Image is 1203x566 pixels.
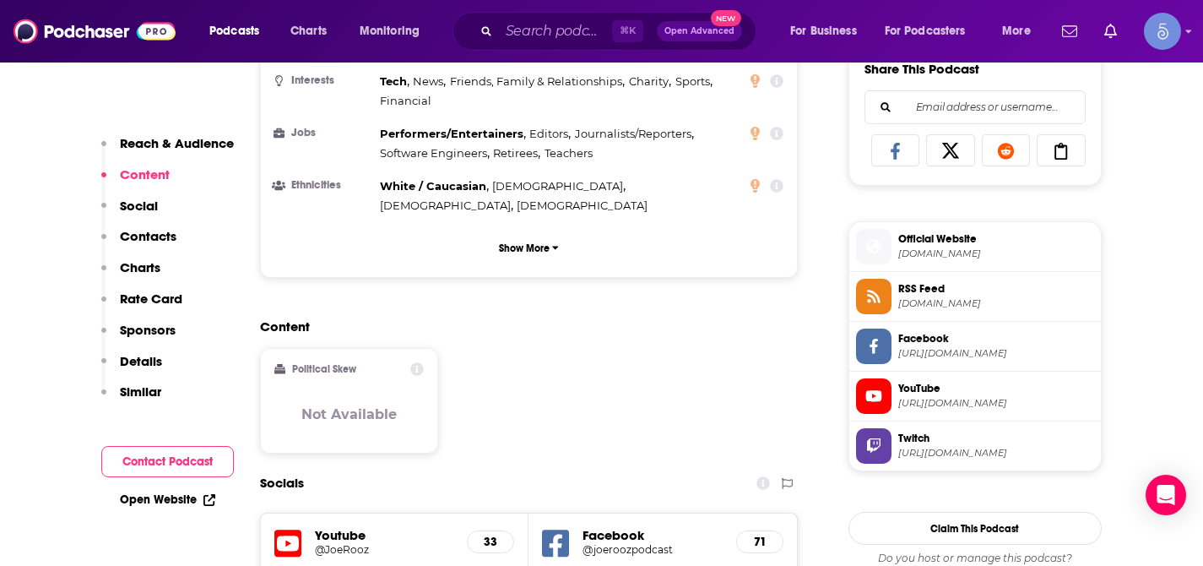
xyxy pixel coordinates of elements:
span: , [380,72,409,91]
button: Show profile menu [1144,13,1181,50]
button: open menu [874,18,990,45]
a: Charts [279,18,337,45]
img: Podchaser - Follow, Share and Rate Podcasts [14,15,176,47]
span: New [711,10,741,26]
span: Official Website [898,231,1094,247]
span: , [575,124,694,144]
button: Content [101,166,170,198]
span: , [380,144,490,163]
span: Retirees [493,146,538,160]
a: @JoeRooz [315,543,454,556]
span: Charity [629,74,669,88]
a: Show notifications dropdown [1097,17,1124,46]
span: More [1002,19,1031,43]
a: Share on X/Twitter [926,134,975,166]
a: Open Website [120,493,215,507]
span: Podcasts [209,19,259,43]
img: User Profile [1144,13,1181,50]
span: Sports [675,74,710,88]
div: Open Intercom Messenger [1146,475,1186,515]
span: Journalists/Reporters [575,127,691,140]
h3: Not Available [301,406,397,422]
h3: Ethnicities [274,180,373,191]
span: https://www.facebook.com/joeroozpodcast [898,347,1094,360]
span: , [380,124,526,144]
span: https://www.youtube.com/@JoeRooz [898,397,1094,410]
span: , [493,144,540,163]
span: Monitoring [360,19,420,43]
h2: Socials [260,467,304,499]
a: Official Website[DOMAIN_NAME] [856,229,1094,264]
button: Similar [101,384,161,415]
p: Reach & Audience [120,135,234,151]
h5: 71 [751,535,769,549]
span: , [675,72,713,91]
h5: Youtube [315,527,454,543]
a: Share on Facebook [871,134,920,166]
span: , [380,196,513,215]
span: Logged in as Spiral5-G1 [1144,13,1181,50]
p: Show More [499,242,550,254]
span: [DEMOGRAPHIC_DATA] [492,179,623,193]
button: open menu [778,18,878,45]
div: Search followers [864,90,1086,124]
span: , [629,72,671,91]
span: For Podcasters [885,19,966,43]
input: Search podcasts, credits, & more... [499,18,612,45]
button: open menu [198,18,281,45]
span: RSS Feed [898,281,1094,297]
button: Social [101,198,158,229]
span: Teachers [545,146,593,160]
p: Charts [120,259,160,275]
h3: Share This Podcast [864,61,979,77]
p: Details [120,353,162,369]
p: Rate Card [120,291,182,307]
button: open menu [990,18,1052,45]
a: Copy Link [1037,134,1086,166]
p: Similar [120,384,161,400]
h3: Jobs [274,128,373,139]
a: Facebook[URL][DOMAIN_NAME] [856,329,1094,364]
input: Email address or username... [879,91,1071,123]
p: Social [120,198,158,214]
span: joerooz.com [898,248,1094,260]
a: Twitch[URL][DOMAIN_NAME] [856,428,1094,464]
h2: Content [260,318,785,335]
span: Software Engineers [380,146,487,160]
button: Reach & Audience [101,135,234,166]
span: Open Advanced [664,27,734,35]
h5: Facebook [583,527,723,543]
span: , [413,72,446,91]
button: Claim This Podcast [848,512,1102,545]
a: RSS Feed[DOMAIN_NAME] [856,279,1094,314]
span: Facebook [898,331,1094,346]
span: Editors [529,127,568,140]
span: Do you host or manage this podcast? [848,552,1102,565]
span: Friends, Family & Relationships [450,74,622,88]
span: ⌘ K [612,20,643,42]
a: Show notifications dropdown [1055,17,1084,46]
span: Tech [380,74,407,88]
span: YouTube [898,381,1094,396]
h3: Interests [274,75,373,86]
div: Search podcasts, credits, & more... [469,12,772,51]
button: Charts [101,259,160,291]
button: Contacts [101,228,176,259]
span: , [380,177,489,196]
span: , [492,177,626,196]
button: Details [101,353,162,384]
a: Share on Reddit [982,134,1031,166]
span: News [413,74,443,88]
h5: 33 [481,535,500,549]
span: [DEMOGRAPHIC_DATA] [380,199,511,212]
span: Charts [290,19,327,43]
p: Content [120,166,170,182]
a: @joeroozpodcast [583,543,723,556]
button: open menu [348,18,442,45]
button: Show More [274,232,784,264]
span: Financial [380,94,431,107]
button: Open AdvancedNew [657,21,742,41]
